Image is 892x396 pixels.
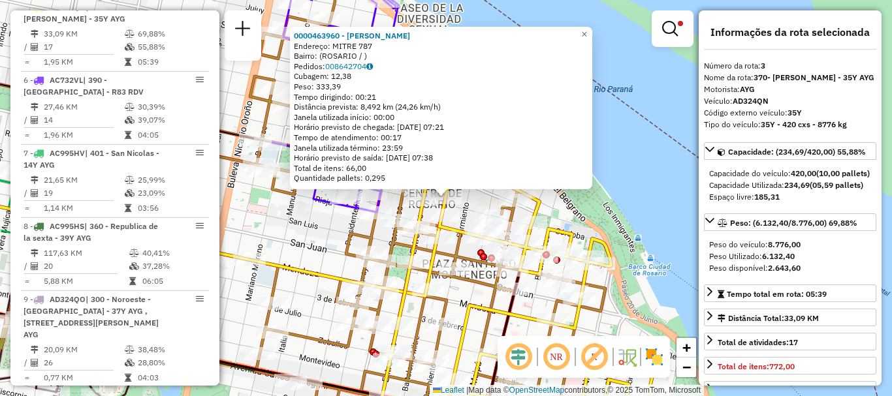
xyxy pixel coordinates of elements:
[730,218,857,228] span: Peso: (6.132,40/8.776,00) 69,88%
[325,61,373,71] a: 008642704
[769,361,795,371] strong: 772,00
[129,262,139,270] i: % de utilização da cubagem
[129,249,139,257] i: % de utilização do peso
[677,338,696,358] a: Zoom in
[196,149,204,157] em: Opções
[704,84,876,95] div: Motorista:
[704,95,876,107] div: Veículo:
[294,143,588,153] div: Janela utilizada término: 23:59
[43,247,129,260] td: 117,63 KM
[125,204,131,212] i: Tempo total em rota
[810,180,863,190] strong: (05,59 pallets)
[704,72,876,84] div: Nome da rota:
[125,374,131,382] i: Tempo total em rota
[43,174,124,187] td: 21,65 KM
[142,275,204,288] td: 06:05
[43,40,124,53] td: 17
[616,346,637,367] img: Fluxo de ruas
[733,96,769,106] strong: AD324QN
[762,251,795,261] strong: 6.132,40
[294,41,588,52] div: Endereço: MITRE 787
[791,168,816,178] strong: 420,00
[682,339,691,356] span: +
[50,221,84,231] span: AC995HS
[709,239,801,249] span: Peso do veículo:
[43,129,124,142] td: 1,96 KM
[125,189,135,197] i: % de utilização da cubagem
[433,386,464,395] a: Leaflet
[294,112,588,123] div: Janela utilizada início: 00:00
[704,213,876,231] a: Peso: (6.132,40/8.776,00) 69,88%
[709,262,871,274] div: Peso disponível:
[31,116,39,124] i: Total de Atividades
[754,72,874,82] strong: 370- [PERSON_NAME] - 35Y AYG
[24,2,125,23] span: 3 -
[740,84,755,94] strong: AYG
[31,176,39,184] i: Distância Total
[366,63,373,70] i: Observações
[294,71,351,81] span: Cubagem: 12,38
[678,21,683,26] span: Filtro Ativo
[466,386,468,395] span: |
[43,356,124,369] td: 26
[31,103,39,111] i: Distância Total
[137,129,203,142] td: 04:05
[294,82,341,91] span: Peso: 333,39
[196,295,204,303] em: Opções
[704,309,876,326] a: Distância Total:33,09 KM
[768,239,801,249] strong: 8.776,00
[704,333,876,350] a: Total de atividades:17
[31,249,39,257] i: Distância Total
[709,168,871,179] div: Capacidade do veículo:
[24,371,30,384] td: =
[230,16,256,45] a: Nova sessão e pesquisa
[24,294,159,339] span: 9 -
[24,129,30,142] td: =
[754,192,780,202] strong: 185,31
[125,58,131,66] i: Tempo total em rota
[704,357,876,374] a: Total de itens:772,00
[677,358,696,377] a: Zoom out
[31,43,39,51] i: Total de Atividades
[704,284,876,302] a: Tempo total em rota: 05:39
[503,341,534,373] span: Ocultar deslocamento
[577,27,592,42] a: Close popup
[43,275,129,288] td: 5,88 KM
[294,173,588,183] div: Quantidade pallets: 0,295
[137,187,203,200] td: 23,09%
[718,312,819,324] div: Distância Total:
[294,92,588,102] div: Tempo dirigindo: 00:21
[43,55,124,69] td: 1,95 KM
[142,247,204,260] td: 40,41%
[129,277,136,285] i: Tempo total em rota
[788,108,802,117] strong: 35Y
[541,341,572,373] span: Ocultar NR
[50,148,85,158] span: AC995HV
[24,187,30,200] td: /
[24,294,159,339] span: | 300 - Noroeste - [GEOGRAPHIC_DATA] - 37Y AYG , [STREET_ADDRESS][PERSON_NAME] AYG
[24,275,30,288] td: =
[43,260,129,273] td: 20
[137,174,203,187] td: 25,99%
[137,356,203,369] td: 28,80%
[24,221,158,243] span: | 360 - Republica de la sexta - 39Y AYG
[294,31,410,40] a: 0000463960 - [PERSON_NAME]
[761,61,765,70] strong: 3
[125,346,135,354] i: % de utilização do peso
[24,148,159,170] span: | 401 - San Nicolas - 14Y AYG
[31,262,39,270] i: Total de Atividades
[509,386,565,395] a: OpenStreetMap
[294,102,588,112] div: Distância prevista: 8,492 km (24,26 km/h)
[43,114,124,127] td: 14
[125,43,135,51] i: % de utilização da cubagem
[137,343,203,356] td: 38,48%
[24,40,30,53] td: /
[137,55,203,69] td: 05:39
[50,75,83,85] span: AC732VL
[657,16,688,42] a: Exibir filtros
[24,356,30,369] td: /
[24,55,30,69] td: =
[43,343,124,356] td: 20,09 KM
[137,202,203,215] td: 03:56
[761,119,847,129] strong: 35Y - 420 cxs - 8776 kg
